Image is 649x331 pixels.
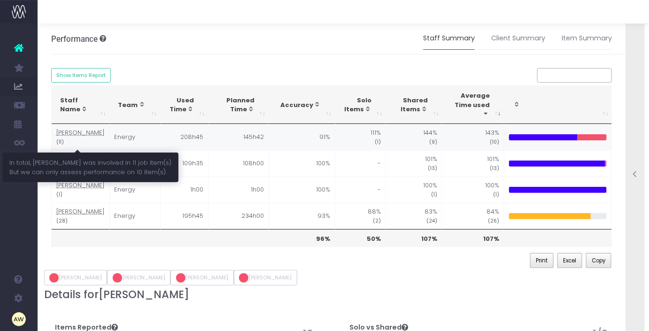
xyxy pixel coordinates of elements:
div: Solo Items [344,96,371,114]
button: [PERSON_NAME] [234,270,297,286]
td: 83% [386,203,442,229]
th: Shared Items: activate to sort column ascending [386,86,442,124]
td: 91% [269,124,335,150]
span: Excel [563,256,576,265]
button: [PERSON_NAME] [107,270,170,286]
div: Accuracy [278,100,321,110]
h3: Details for [44,288,619,301]
a: Item Summary [562,28,612,49]
small: (1) [493,190,499,198]
td: 100% [269,177,335,203]
div: In total, [PERSON_NAME] was involved in 11 job item(s) But we can only assess performance on 10 i... [2,153,178,182]
small: (1) [431,190,437,198]
th: 50% [335,229,386,247]
td: 195h45 [161,203,209,229]
td: 88% [335,203,386,229]
small: (13) [490,163,499,172]
td: Energy [110,150,161,177]
td: 101% [386,150,442,177]
button: Copy [586,253,611,268]
td: 208h45 [161,124,209,150]
button: Print [530,253,554,268]
small: (24) [426,216,437,224]
abbr: [PERSON_NAME] [56,128,105,137]
th: AverageTime used: activate to sort column ascending [442,86,504,124]
th: Staff Name: activate to sort column ascending [52,86,110,124]
abbr: [PERSON_NAME] [56,207,105,216]
small: (26) [488,216,499,224]
div: Staff Name [60,96,95,114]
div: Used Time [169,96,194,114]
span: Performance [51,34,98,44]
th: Team: activate to sort column ascending [110,86,161,124]
small: (10) [490,137,499,146]
small: (1) [375,137,381,146]
th: Planned Time: activate to sort column ascending [209,86,269,124]
td: - [335,177,386,203]
small: (11) [56,137,64,146]
td: 84% [442,203,504,229]
span: Copy [592,256,605,265]
td: 143% [442,124,504,150]
td: 144% [386,124,442,150]
td: 101% [442,150,504,177]
td: 108h00 [209,150,269,177]
small: (9) [429,137,437,146]
th: Accuracy: activate to sort column ascending [269,86,335,124]
img: images/default_profile_image.png [12,312,26,326]
button: [PERSON_NAME] [44,270,108,286]
td: Energy [110,203,161,229]
button: [PERSON_NAME] [170,270,234,286]
td: 234h00 [209,203,269,229]
td: Energy [110,124,161,150]
td: 1h00 [209,177,269,203]
td: 109h35 [161,150,209,177]
button: Show Items Report [51,68,111,83]
div: Planned Time [217,96,255,114]
div: Team [118,100,146,110]
div: Average Time used [451,91,490,119]
small: (28) [56,216,68,224]
td: Energy [110,177,161,203]
td: 100% [386,177,442,203]
th: Solo Items: activate to sort column ascending [335,86,386,124]
button: Excel [557,253,582,268]
th: Used Time: activate to sort column ascending [161,86,209,124]
a: Client Summary [491,28,545,49]
abbr: [PERSON_NAME] [56,181,105,190]
span: [PERSON_NAME] [99,288,190,301]
td: 111% [335,124,386,150]
td: - [335,150,386,177]
th: : activate to sort column ascending [504,86,612,124]
small: (13) [428,163,437,172]
td: 100% [269,150,335,177]
td: 145h42 [209,124,269,150]
th: 107% [386,229,442,247]
small: (2) [373,216,381,224]
span: Print [536,256,548,265]
td: 100% [442,177,504,203]
div: Shared Items [394,96,428,114]
th: 107% [442,229,504,247]
a: Staff Summary [423,28,475,49]
small: (1) [56,190,62,198]
th: 96% [269,229,335,247]
td: 93% [269,203,335,229]
td: 1h00 [161,177,209,203]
